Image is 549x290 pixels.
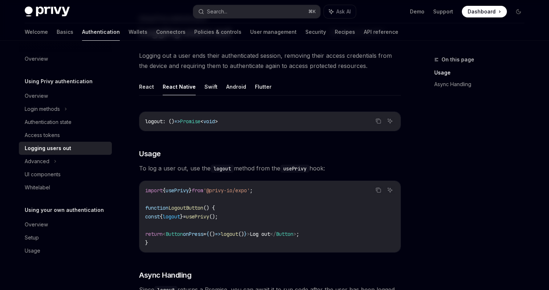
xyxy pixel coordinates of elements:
a: Welcome [25,23,48,41]
a: Dashboard [462,6,507,17]
span: Button [166,231,183,237]
div: Login methods [25,105,60,113]
code: usePrivy [280,165,309,173]
div: Overview [25,220,48,229]
a: Overview [19,52,112,65]
span: : () [163,118,174,125]
span: Async Handling [139,270,191,280]
span: usePrivy [186,213,209,220]
button: Copy the contents from the code block [374,185,383,195]
span: Dashboard [468,8,496,15]
h5: Using Privy authentication [25,77,93,86]
div: UI components [25,170,61,179]
a: Async Handling [434,78,530,90]
div: Advanced [25,157,49,166]
span: import [145,187,163,194]
a: Support [433,8,453,15]
span: > [247,231,250,237]
span: Logging out a user ends their authenticated session, removing their access credentials from the d... [139,51,401,71]
button: React Native [163,78,196,95]
span: () [238,231,244,237]
span: } [189,187,192,194]
span: Log out [250,231,270,237]
a: Recipes [335,23,355,41]
button: React [139,78,154,95]
span: ⌘ K [308,9,316,15]
span: LogoutButton [168,205,203,211]
span: from [192,187,203,194]
span: } [180,213,183,220]
span: < [163,231,166,237]
a: Whitelabel [19,181,112,194]
span: () { [203,205,215,211]
span: function [145,205,168,211]
span: Ask AI [336,8,351,15]
span: logout [163,213,180,220]
div: Usage [25,246,40,255]
span: logout [145,118,163,125]
button: Search...⌘K [193,5,320,18]
button: Swift [204,78,217,95]
a: Authentication [82,23,120,41]
span: '@privy-io/expo' [203,187,250,194]
span: } [244,231,247,237]
span: { [206,231,209,237]
span: ; [296,231,299,237]
span: { [160,213,163,220]
div: Whitelabel [25,183,50,192]
div: Search... [207,7,227,16]
span: > [215,118,218,125]
a: Security [305,23,326,41]
button: Ask AI [385,185,395,195]
span: () [209,231,215,237]
div: Setup [25,233,39,242]
span: onPress [183,231,203,237]
span: const [145,213,160,220]
a: Basics [57,23,73,41]
a: Wallets [129,23,147,41]
button: Flutter [255,78,272,95]
span: Usage [139,149,161,159]
a: UI components [19,168,112,181]
span: = [203,231,206,237]
span: On this page [442,55,474,64]
a: Demo [410,8,424,15]
span: To log a user out, use the method from the hook: [139,163,401,173]
span: return [145,231,163,237]
span: logout [221,231,238,237]
a: Usage [434,67,530,78]
img: dark logo [25,7,70,17]
a: Connectors [156,23,186,41]
span: void [203,118,215,125]
span: </ [270,231,276,237]
a: API reference [364,23,398,41]
span: => [215,231,221,237]
span: (); [209,213,218,220]
span: > [293,231,296,237]
span: Promise [180,118,200,125]
a: Setup [19,231,112,244]
a: Overview [19,89,112,102]
span: < [200,118,203,125]
div: Access tokens [25,131,60,140]
a: User management [250,23,297,41]
div: Authentication state [25,118,72,126]
div: Overview [25,55,48,63]
button: Toggle dark mode [513,6,524,17]
span: Button [276,231,293,237]
span: { [163,187,166,194]
span: ; [250,187,253,194]
a: Access tokens [19,129,112,142]
span: = [183,213,186,220]
a: Usage [19,244,112,257]
code: logout [211,165,234,173]
button: Ask AI [385,116,395,126]
a: Authentication state [19,116,112,129]
span: => [174,118,180,125]
button: Copy the contents from the code block [374,116,383,126]
a: Logging users out [19,142,112,155]
a: Policies & controls [194,23,241,41]
button: Ask AI [324,5,356,18]
button: Android [226,78,246,95]
span: } [145,239,148,246]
